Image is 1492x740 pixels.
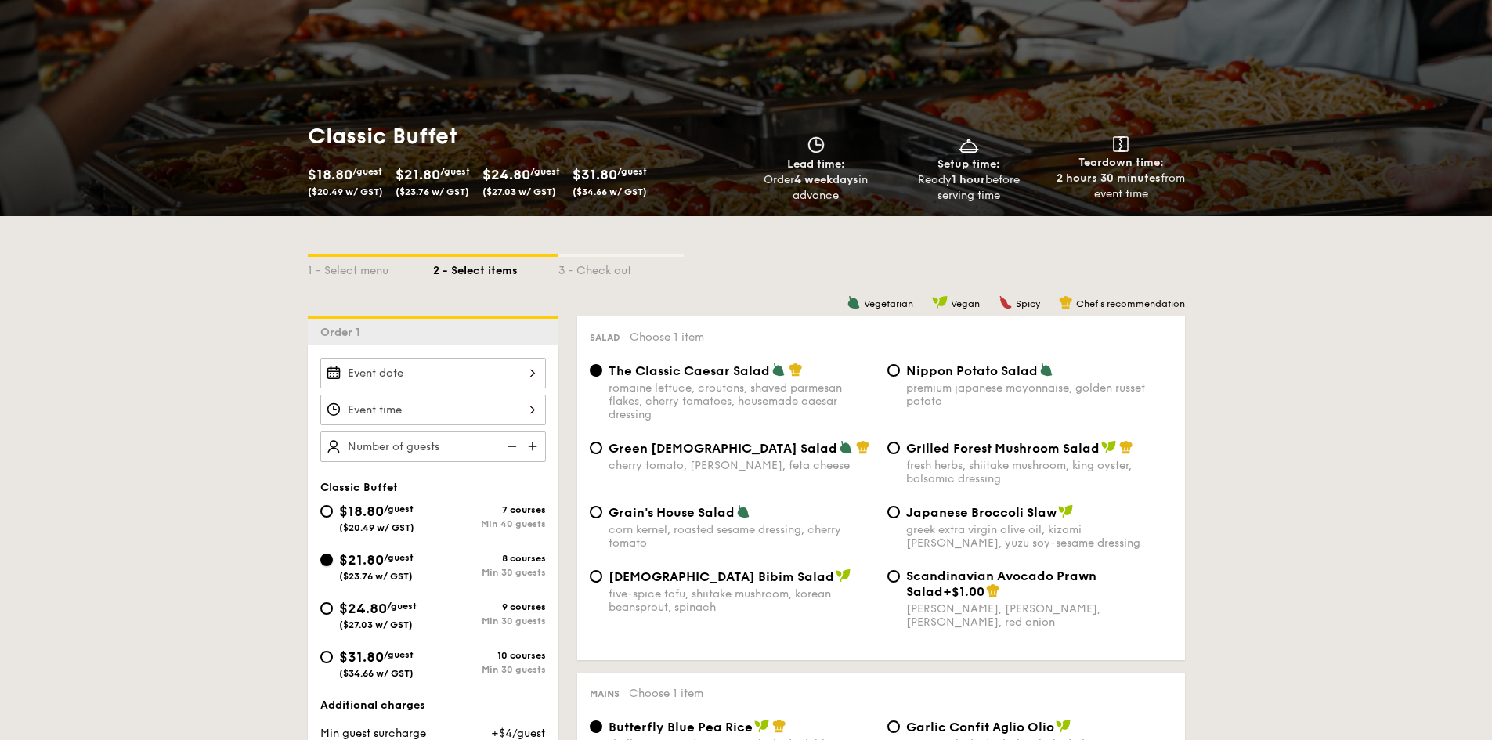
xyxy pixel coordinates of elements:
img: icon-chef-hat.a58ddaea.svg [1059,295,1073,309]
img: icon-reduce.1d2dbef1.svg [499,431,522,461]
img: icon-teardown.65201eee.svg [1113,136,1129,152]
span: Setup time: [937,157,1000,171]
div: Min 30 guests [433,615,546,626]
div: 10 courses [433,650,546,661]
span: $31.80 [573,166,617,183]
img: icon-chef-hat.a58ddaea.svg [789,363,803,377]
div: romaine lettuce, croutons, shaved parmesan flakes, cherry tomatoes, housemade caesar dressing [609,381,875,421]
span: /guest [384,649,414,660]
img: icon-vegetarian.fe4039eb.svg [847,295,861,309]
strong: 4 weekdays [794,173,858,186]
span: Garlic Confit Aglio Olio [906,720,1054,735]
img: icon-dish.430c3a2e.svg [957,136,981,153]
span: The Classic Caesar Salad [609,363,770,378]
span: Lead time: [787,157,845,171]
img: icon-vegan.f8ff3823.svg [836,569,851,583]
span: ($20.49 w/ GST) [308,186,383,197]
input: Butterfly Blue Pea Riceshallots, coriander, supergarlicfied oil, blue pea flower [590,720,602,733]
span: /guest [384,552,414,563]
span: Grain's House Salad [609,505,735,520]
span: ($34.66 w/ GST) [573,186,647,197]
img: icon-chef-hat.a58ddaea.svg [772,719,786,733]
div: 2 - Select items [433,257,558,279]
span: $21.80 [339,551,384,569]
input: Number of guests [320,431,546,462]
input: Japanese Broccoli Slawgreek extra virgin olive oil, kizami [PERSON_NAME], yuzu soy-sesame dressing [887,506,900,518]
span: Classic Buffet [320,481,398,494]
span: /guest [384,504,414,514]
div: Additional charges [320,698,546,713]
strong: 2 hours 30 minutes [1057,171,1161,185]
div: 7 courses [433,504,546,515]
img: icon-vegan.f8ff3823.svg [1058,504,1074,518]
input: $31.80/guest($34.66 w/ GST)10 coursesMin 30 guests [320,651,333,663]
span: Choose 1 item [630,330,704,344]
input: The Classic Caesar Saladromaine lettuce, croutons, shaved parmesan flakes, cherry tomatoes, house... [590,364,602,377]
span: Grilled Forest Mushroom Salad [906,441,1100,456]
div: 9 courses [433,601,546,612]
div: [PERSON_NAME], [PERSON_NAME], [PERSON_NAME], red onion [906,602,1172,629]
img: icon-vegan.f8ff3823.svg [1101,440,1117,454]
span: Vegan [951,298,980,309]
div: Order in advance [746,172,887,204]
span: Vegetarian [864,298,913,309]
div: 3 - Check out [558,257,684,279]
input: Scandinavian Avocado Prawn Salad+$1.00[PERSON_NAME], [PERSON_NAME], [PERSON_NAME], red onion [887,570,900,583]
span: Order 1 [320,326,367,339]
span: ($23.76 w/ GST) [339,571,413,582]
div: premium japanese mayonnaise, golden russet potato [906,381,1172,408]
span: Teardown time: [1078,156,1164,169]
span: ($27.03 w/ GST) [482,186,556,197]
strong: 1 hour [952,173,985,186]
img: icon-vegetarian.fe4039eb.svg [736,504,750,518]
span: Salad [590,332,620,343]
div: 1 - Select menu [308,257,433,279]
img: icon-vegan.f8ff3823.svg [1056,719,1071,733]
span: $31.80 [339,648,384,666]
span: Butterfly Blue Pea Rice [609,720,753,735]
input: $24.80/guest($27.03 w/ GST)9 coursesMin 30 guests [320,602,333,615]
input: $18.80/guest($20.49 w/ GST)7 coursesMin 40 guests [320,505,333,518]
img: icon-vegetarian.fe4039eb.svg [771,363,786,377]
img: icon-vegetarian.fe4039eb.svg [1039,363,1053,377]
div: Ready before serving time [898,172,1039,204]
span: $18.80 [339,503,384,520]
div: fresh herbs, shiitake mushroom, king oyster, balsamic dressing [906,459,1172,486]
img: icon-clock.2db775ea.svg [804,136,828,153]
img: icon-add.58712e84.svg [522,431,546,461]
img: icon-vegan.f8ff3823.svg [932,295,948,309]
span: $24.80 [339,600,387,617]
span: ($20.49 w/ GST) [339,522,414,533]
h1: Classic Buffet [308,122,740,150]
input: $21.80/guest($23.76 w/ GST)8 coursesMin 30 guests [320,554,333,566]
span: +$4/guest [491,727,545,740]
span: Chef's recommendation [1076,298,1185,309]
span: /guest [440,166,470,177]
input: [DEMOGRAPHIC_DATA] Bibim Saladfive-spice tofu, shiitake mushroom, korean beansprout, spinach [590,570,602,583]
input: Grilled Forest Mushroom Saladfresh herbs, shiitake mushroom, king oyster, balsamic dressing [887,442,900,454]
span: Mains [590,688,620,699]
span: ($23.76 w/ GST) [396,186,469,197]
div: five-spice tofu, shiitake mushroom, korean beansprout, spinach [609,587,875,614]
span: Green [DEMOGRAPHIC_DATA] Salad [609,441,837,456]
input: Green [DEMOGRAPHIC_DATA] Saladcherry tomato, [PERSON_NAME], feta cheese [590,442,602,454]
span: Spicy [1016,298,1040,309]
img: icon-spicy.37a8142b.svg [999,295,1013,309]
span: /guest [352,166,382,177]
img: icon-chef-hat.a58ddaea.svg [986,583,1000,597]
div: Min 30 guests [433,664,546,675]
div: greek extra virgin olive oil, kizami [PERSON_NAME], yuzu soy-sesame dressing [906,523,1172,550]
span: Japanese Broccoli Slaw [906,505,1057,520]
input: Garlic Confit Aglio Oliosuper garlicfied oil, slow baked cherry tomatoes, garden fresh thyme [887,720,900,733]
img: icon-vegan.f8ff3823.svg [754,719,770,733]
span: +$1.00 [943,584,984,599]
div: corn kernel, roasted sesame dressing, cherry tomato [609,523,875,550]
div: 8 courses [433,553,546,564]
span: ($34.66 w/ GST) [339,668,414,679]
div: cherry tomato, [PERSON_NAME], feta cheese [609,459,875,472]
img: icon-chef-hat.a58ddaea.svg [856,440,870,454]
span: Scandinavian Avocado Prawn Salad [906,569,1096,599]
img: icon-chef-hat.a58ddaea.svg [1119,440,1133,454]
span: $24.80 [482,166,530,183]
span: Min guest surcharge [320,727,426,740]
